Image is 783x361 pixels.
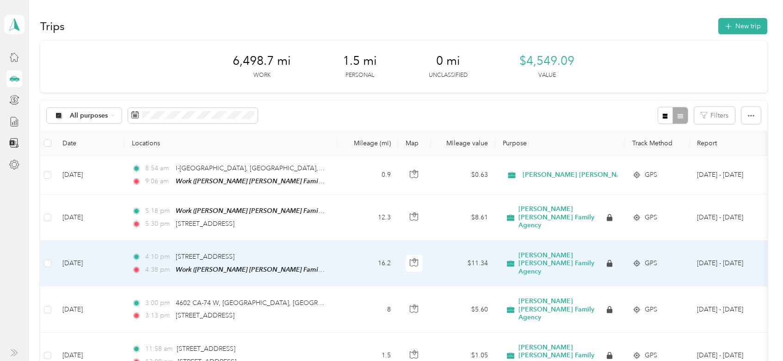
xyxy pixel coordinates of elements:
[337,241,398,287] td: 16.2
[625,131,690,156] th: Track Method
[429,71,468,80] p: Unclassified
[124,131,337,156] th: Locations
[145,265,172,275] span: 4:38 pm
[645,305,657,315] span: GPS
[431,241,495,287] td: $11.34
[431,286,495,333] td: $5.60
[176,177,564,185] span: Work ([PERSON_NAME] [PERSON_NAME] Family Agency, Inc., [STREET_ADDRESS] , [GEOGRAPHIC_DATA], [GEO...
[398,131,431,156] th: Map
[70,112,108,119] span: All purposes
[538,71,556,80] p: Value
[690,131,774,156] th: Report
[645,258,657,268] span: GPS
[145,206,172,216] span: 5:18 pm
[431,131,495,156] th: Mileage value
[176,220,234,228] span: [STREET_ADDRESS]
[145,298,172,308] span: 3:00 pm
[176,253,234,261] span: [STREET_ADDRESS]
[145,252,172,262] span: 4:10 pm
[337,286,398,333] td: 8
[345,71,374,80] p: Personal
[645,350,657,361] span: GPS
[176,266,564,274] span: Work ([PERSON_NAME] [PERSON_NAME] Family Agency, Inc., [STREET_ADDRESS] , [GEOGRAPHIC_DATA], [GEO...
[431,194,495,241] td: $8.61
[145,219,172,229] span: 5:30 pm
[176,311,234,319] span: [STREET_ADDRESS]
[145,311,172,321] span: 3:13 pm
[145,163,172,174] span: 8:54 am
[718,18,767,34] button: New trip
[145,176,172,187] span: 9:06 am
[253,71,271,80] p: Work
[55,241,124,287] td: [DATE]
[177,345,235,353] span: [STREET_ADDRESS]
[690,156,774,194] td: Sep 1 - 15, 2025
[690,241,774,287] td: Aug 16 - 31, 2025
[40,21,65,31] h1: Trips
[337,131,398,156] th: Mileage (mi)
[645,170,657,180] span: GPS
[145,344,173,354] span: 11:58 am
[518,205,605,230] span: [PERSON_NAME] [PERSON_NAME] Family Agency
[436,54,460,68] span: 0 mi
[337,156,398,194] td: 0.9
[337,194,398,241] td: 12.3
[233,54,291,68] span: 6,498.7 mi
[343,54,377,68] span: 1.5 mi
[645,212,657,223] span: GPS
[523,170,679,180] span: [PERSON_NAME] [PERSON_NAME] Family Agency
[495,131,625,156] th: Purpose
[431,156,495,194] td: $0.63
[55,131,124,156] th: Date
[55,156,124,194] td: [DATE]
[731,309,783,361] iframe: Everlance-gr Chat Button Frame
[518,251,605,276] span: [PERSON_NAME] [PERSON_NAME] Family Agency
[519,54,574,68] span: $4,549.09
[55,286,124,333] td: [DATE]
[518,297,605,322] span: [PERSON_NAME] [PERSON_NAME] Family Agency
[55,194,124,241] td: [DATE]
[176,164,387,172] span: I-[GEOGRAPHIC_DATA], [GEOGRAPHIC_DATA], [GEOGRAPHIC_DATA]
[176,299,359,307] span: 4602 CA-74 W, [GEOGRAPHIC_DATA], [GEOGRAPHIC_DATA]
[690,194,774,241] td: Aug 16 - 31, 2025
[690,286,774,333] td: Aug 16 - 31, 2025
[176,207,564,215] span: Work ([PERSON_NAME] [PERSON_NAME] Family Agency, Inc., [STREET_ADDRESS] , [GEOGRAPHIC_DATA], [GEO...
[694,107,735,124] button: Filters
